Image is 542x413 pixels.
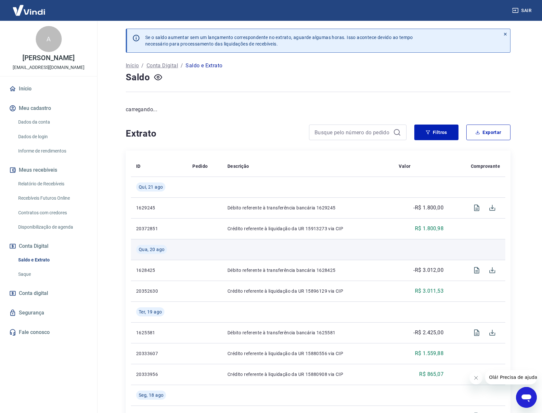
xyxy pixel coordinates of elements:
button: Exportar [466,125,510,140]
a: Relatório de Recebíveis [16,177,89,191]
a: Informe de rendimentos [16,144,89,158]
p: Comprovante [471,163,500,169]
a: Saque [16,268,89,281]
p: 20333956 [136,371,182,378]
span: Ter, 19 ago [139,309,162,315]
iframe: Fechar mensagem [470,371,483,384]
a: Dados da conta [16,115,89,129]
p: Pedido [192,163,208,169]
span: Download [484,200,500,216]
p: 1628425 [136,267,182,273]
a: Dados de login [16,130,89,143]
input: Busque pelo número do pedido [315,127,391,137]
span: Visualizar [469,200,484,216]
iframe: Mensagem da empresa [485,370,537,384]
p: R$ 1.800,98 [415,225,444,233]
p: Descrição [227,163,249,169]
a: Conta digital [8,286,89,300]
button: Filtros [414,125,458,140]
p: carregando... [126,106,510,113]
a: Saldo e Extrato [16,253,89,267]
a: Início [8,82,89,96]
span: Qua, 20 ago [139,246,164,253]
p: R$ 865,07 [419,370,444,378]
a: Início [126,62,139,70]
span: Olá! Precisa de ajuda? [4,5,55,10]
h4: Saldo [126,71,150,84]
span: Visualizar [469,262,484,278]
span: Download [484,325,500,340]
a: Fale conosco [8,325,89,340]
p: 20352630 [136,288,182,294]
p: Crédito referente à liquidação da UR 15913273 via CIP [227,225,388,232]
p: Débito referente à transferência bancária 1628425 [227,267,388,273]
a: Contratos com credores [16,206,89,220]
iframe: Botão para abrir a janela de mensagens [516,387,537,408]
button: Conta Digital [8,239,89,253]
p: -R$ 3.012,00 [413,266,444,274]
span: Conta digital [19,289,48,298]
p: / [141,62,144,70]
a: Recebíveis Futuros Online [16,192,89,205]
a: Disponibilização de agenda [16,220,89,234]
button: Meu cadastro [8,101,89,115]
a: Segurança [8,306,89,320]
p: ID [136,163,141,169]
span: Download [484,262,500,278]
p: [PERSON_NAME] [22,55,74,61]
p: Crédito referente à liquidação da UR 15896129 via CIP [227,288,388,294]
img: Vindi [8,0,50,20]
p: -R$ 1.800,00 [413,204,444,212]
p: 1625581 [136,329,182,336]
p: Débito referente à transferência bancária 1629245 [227,205,388,211]
p: Valor [399,163,410,169]
p: -R$ 2.425,00 [413,329,444,337]
p: 20333607 [136,350,182,357]
p: 20372851 [136,225,182,232]
span: Visualizar [469,325,484,340]
button: Sair [511,5,534,17]
p: Crédito referente à liquidação da UR 15880556 via CIP [227,350,388,357]
button: Meus recebíveis [8,163,89,177]
h4: Extrato [126,127,301,140]
div: A [36,26,62,52]
p: 1629245 [136,205,182,211]
p: Débito referente à transferência bancária 1625581 [227,329,388,336]
span: Qui, 21 ago [139,184,163,190]
p: R$ 3.011,53 [415,287,444,295]
p: [EMAIL_ADDRESS][DOMAIN_NAME] [13,64,84,71]
a: Conta Digital [147,62,178,70]
p: R$ 1.559,88 [415,350,444,357]
p: / [181,62,183,70]
p: Crédito referente à liquidação da UR 15880908 via CIP [227,371,388,378]
span: Seg, 18 ago [139,392,163,398]
p: Se o saldo aumentar sem um lançamento correspondente no extrato, aguarde algumas horas. Isso acon... [145,34,413,47]
p: Saldo e Extrato [186,62,222,70]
